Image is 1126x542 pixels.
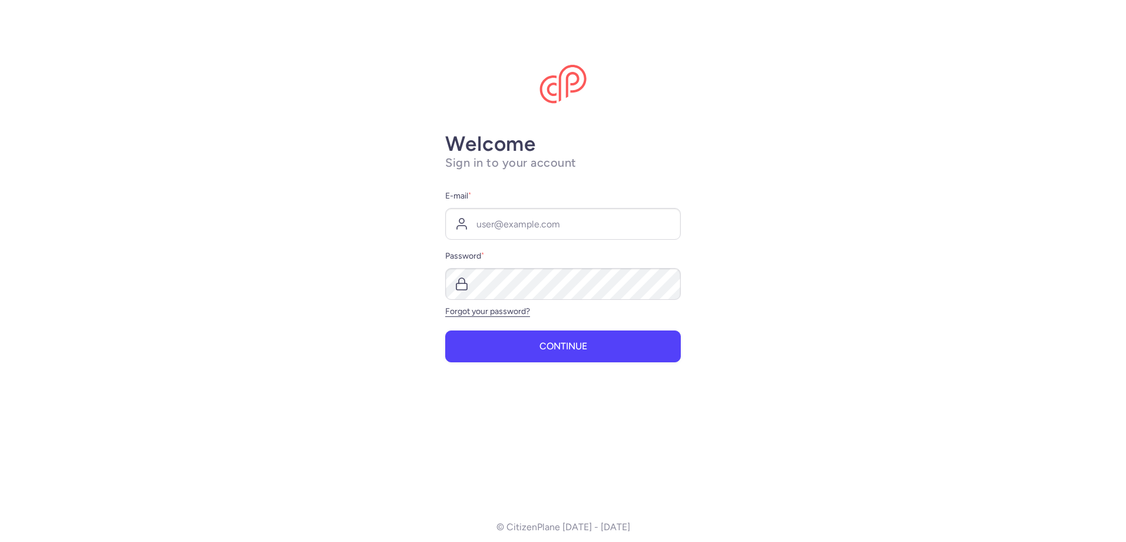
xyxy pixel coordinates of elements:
strong: Welcome [445,131,536,156]
button: Continue [445,331,681,362]
input: user@example.com [445,208,681,240]
label: Password [445,249,681,263]
label: E-mail [445,189,681,203]
img: CitizenPlane logo [539,65,587,104]
h1: Sign in to your account [445,156,681,170]
a: Forgot your password? [445,306,530,316]
p: © CitizenPlane [DATE] - [DATE] [496,522,630,533]
span: Continue [539,341,587,352]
